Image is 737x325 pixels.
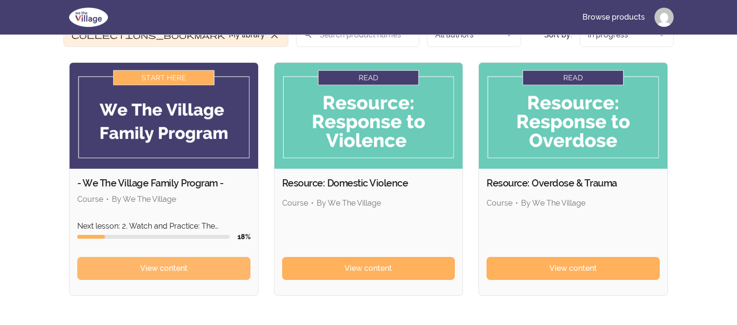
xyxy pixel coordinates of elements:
[311,198,314,208] span: •
[140,263,188,274] span: View content
[282,257,455,280] a: View content
[521,198,585,208] span: By We The Village
[575,6,653,29] a: Browse products
[106,195,109,204] span: •
[112,195,176,204] span: By We The Village
[345,263,392,274] span: View content
[282,198,308,208] span: Course
[549,263,597,274] span: View content
[77,176,250,190] h2: - We The Village Family Program -
[487,257,660,280] a: View content
[71,29,225,41] span: collections_bookmark
[317,198,381,208] span: By We The Village
[580,23,674,47] button: Product sort options
[63,6,114,29] img: We The Village logo
[515,198,518,208] span: •
[238,233,250,241] span: 18 %
[77,221,250,232] p: Next lesson: 2. Watch and Practice: The Happiness Scale
[77,257,250,280] a: View content
[269,29,280,41] span: close
[77,235,230,239] div: Course progress
[654,8,674,27] img: Profile image for Andrew Wong
[63,23,288,47] button: Filter by My library
[70,63,258,169] img: Product image for - We The Village Family Program -
[487,198,512,208] span: Course
[575,6,674,29] nav: Main
[282,176,455,190] h2: Resource: Domestic Violence
[487,176,660,190] h2: Resource: Overdose & Trauma
[77,195,103,204] span: Course
[479,63,667,169] img: Product image for Resource: Overdose & Trauma
[296,23,419,47] input: Search product names
[274,63,463,169] img: Product image for Resource: Domestic Violence
[427,23,521,47] button: Filter by author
